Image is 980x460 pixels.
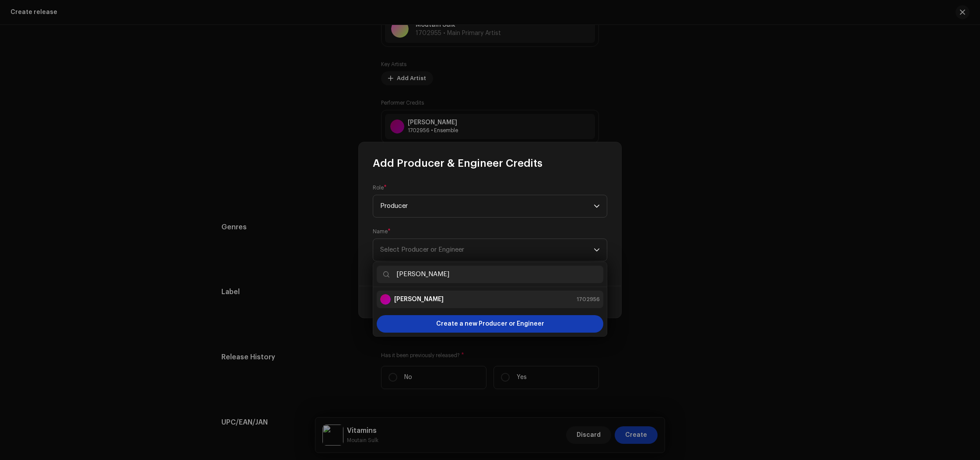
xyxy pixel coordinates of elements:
strong: [PERSON_NAME] [394,295,444,304]
span: Create a new Producer or Engineer [436,315,544,333]
label: Role [373,184,387,191]
div: dropdown trigger [594,239,600,261]
li: David Donzel [377,291,603,308]
label: Name [373,228,391,235]
span: 1702956 [577,295,600,304]
span: Producer [380,195,594,217]
span: Select Producer or Engineer [380,246,464,253]
div: dropdown trigger [594,195,600,217]
span: Add Producer & Engineer Credits [373,156,542,170]
ul: Option List [373,287,607,312]
span: Select Producer or Engineer [380,239,594,261]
